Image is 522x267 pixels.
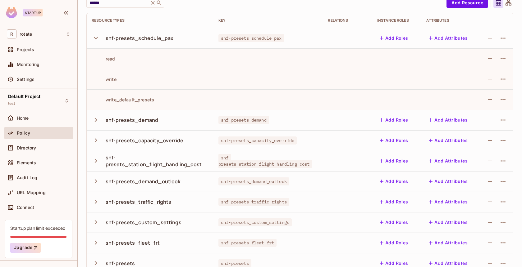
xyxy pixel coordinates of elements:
div: Attributes [426,18,473,23]
span: snf-presets_schedule_pax [218,34,284,42]
button: Add Roles [377,115,411,125]
button: Add Roles [377,136,411,145]
div: write_default_presets [92,97,154,103]
div: snf-presets_custom_settings [106,219,181,226]
div: Relations [328,18,367,23]
button: Add Roles [377,33,411,43]
span: Monitoring [17,62,40,67]
div: Startup plan limit exceeded [10,225,65,231]
span: Settings [17,77,34,82]
div: snf-presets_demand_outlook [106,178,181,185]
span: Policy [17,131,30,136]
span: snf-presets_demand_outlook [218,177,289,185]
button: Add Attributes [426,33,470,43]
span: Workspace: rotate [20,32,32,37]
div: snf-presets [106,260,135,267]
button: Add Attributes [426,238,470,248]
div: read [92,56,115,62]
span: snf-presets_station_flight_handling_cost [218,154,312,168]
button: Add Roles [377,217,411,227]
img: SReyMgAAAABJRU5ErkJggg== [6,7,17,18]
div: snf-presets_fleet_frt [106,239,160,246]
div: Startup [23,9,43,16]
span: R [7,29,16,38]
button: Add Attributes [426,197,470,207]
div: Instance roles [377,18,417,23]
div: snf-presets_traffic_rights [106,198,172,205]
span: Connect [17,205,34,210]
span: Projects [17,47,34,52]
span: snf-presets_demand [218,116,269,124]
span: Audit Log [17,175,37,180]
span: Elements [17,160,36,165]
button: Upgrade [10,243,41,253]
button: Add Attributes [426,176,470,186]
span: snf-presets_traffic_rights [218,198,289,206]
span: URL Mapping [17,190,46,195]
span: snf-presets_fleet_frt [218,239,277,247]
button: Add Roles [377,176,411,186]
div: snf-presets_demand [106,117,158,123]
button: Add Attributes [426,217,470,227]
span: Default Project [8,94,40,99]
button: Add Attributes [426,156,470,166]
button: Add Roles [377,238,411,248]
span: Home [17,116,29,121]
button: Add Roles [377,156,411,166]
button: Add Attributes [426,115,470,125]
button: Add Attributes [426,136,470,145]
div: Resource Types [92,18,208,23]
span: snf-presets_custom_settings [218,218,292,226]
div: write [92,76,117,82]
span: test [8,101,15,106]
div: snf-presets_capacity_override [106,137,183,144]
div: Key [218,18,318,23]
span: Directory [17,145,36,150]
div: snf-presets_schedule_pax [106,35,174,42]
span: snf-presets_capacity_override [218,136,297,145]
div: snf-presets_station_flight_handling_cost [106,154,208,168]
button: Add Roles [377,197,411,207]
